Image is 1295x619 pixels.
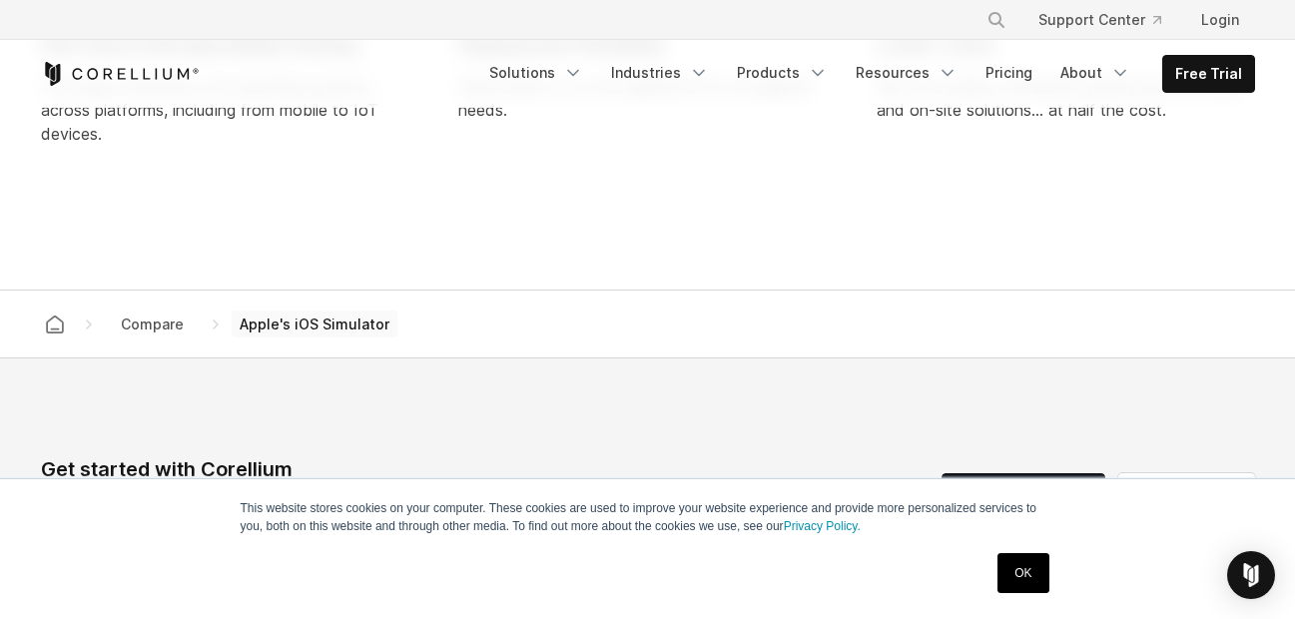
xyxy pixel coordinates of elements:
[1048,55,1142,91] a: About
[973,55,1044,91] a: Pricing
[1185,2,1255,38] a: Login
[477,55,1255,93] div: Navigation Menu
[41,454,552,484] div: Get started with Corellium
[844,55,970,91] a: Resources
[599,55,721,91] a: Industries
[1227,551,1275,599] div: Open Intercom Messenger
[963,2,1255,38] div: Navigation Menu
[232,310,397,338] span: Apple's iOS Simulator
[113,310,192,338] span: Compare
[1163,56,1254,92] a: Free Trial
[1118,473,1255,521] a: Contact us
[105,307,200,342] a: Compare
[784,519,861,533] a: Privacy Policy.
[477,55,595,91] a: Solutions
[41,74,419,146] p: Test apps, firmwares, and operating systems across platforms, including from mobile to IoT devices.
[41,62,200,86] a: Corellium Home
[37,310,73,338] a: Corellium home
[1022,2,1177,38] a: Support Center
[997,553,1048,593] a: OK
[942,473,1105,521] a: Request a trial
[978,2,1014,38] button: Search
[241,499,1055,535] p: This website stores cookies on your computer. These cookies are used to improve your website expe...
[725,55,840,91] a: Products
